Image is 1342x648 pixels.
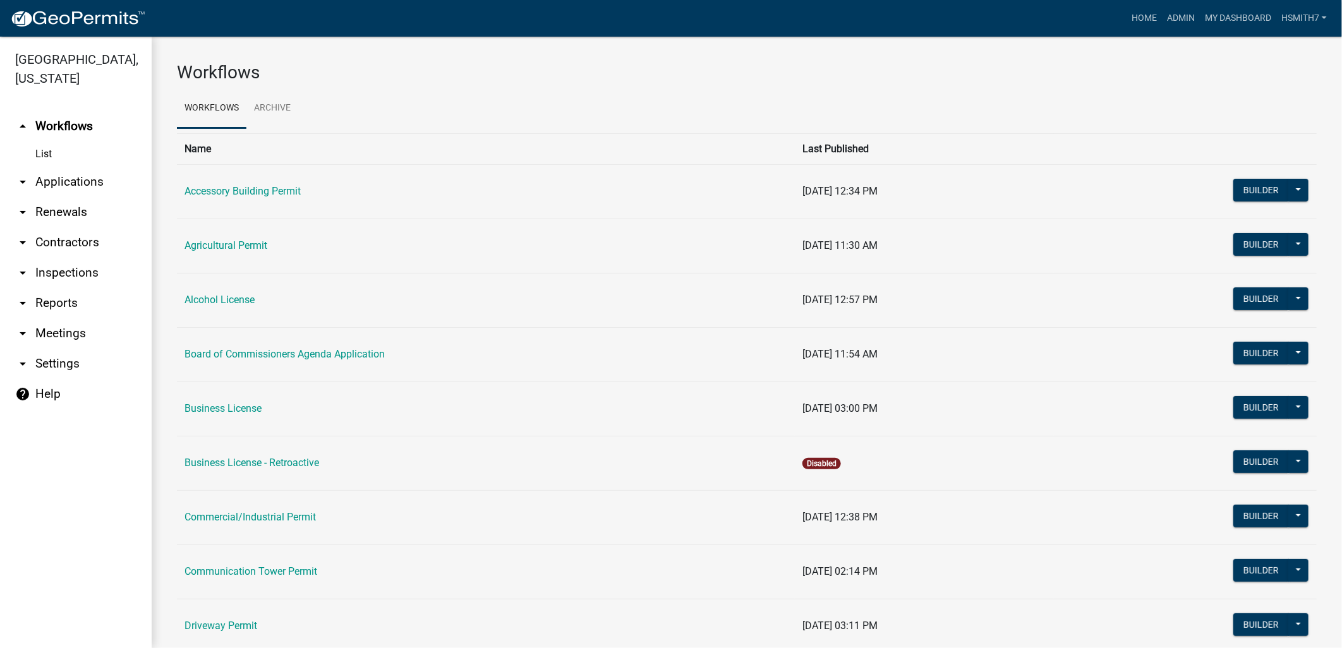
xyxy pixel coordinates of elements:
[184,511,316,523] a: Commercial/Industrial Permit
[802,348,878,360] span: [DATE] 11:54 AM
[15,205,30,220] i: arrow_drop_down
[802,565,878,577] span: [DATE] 02:14 PM
[184,294,255,306] a: Alcohol License
[184,457,319,469] a: Business License - Retroactive
[802,239,878,251] span: [DATE] 11:30 AM
[1233,233,1289,256] button: Builder
[177,62,1317,83] h3: Workflows
[15,296,30,311] i: arrow_drop_down
[184,239,267,251] a: Agricultural Permit
[184,348,385,360] a: Board of Commissioners Agenda Application
[802,458,841,469] span: Disabled
[802,294,878,306] span: [DATE] 12:57 PM
[1276,6,1332,30] a: hsmith7
[802,185,878,197] span: [DATE] 12:34 PM
[1233,505,1289,527] button: Builder
[1200,6,1276,30] a: My Dashboard
[802,402,878,414] span: [DATE] 03:00 PM
[1233,342,1289,364] button: Builder
[1162,6,1200,30] a: Admin
[177,88,246,129] a: Workflows
[177,133,795,164] th: Name
[802,511,878,523] span: [DATE] 12:38 PM
[184,185,301,197] a: Accessory Building Permit
[15,174,30,189] i: arrow_drop_down
[15,326,30,341] i: arrow_drop_down
[15,119,30,134] i: arrow_drop_up
[246,88,298,129] a: Archive
[1233,396,1289,419] button: Builder
[1233,287,1289,310] button: Builder
[184,402,262,414] a: Business License
[15,235,30,250] i: arrow_drop_down
[795,133,1054,164] th: Last Published
[1233,559,1289,582] button: Builder
[1233,613,1289,636] button: Builder
[1233,450,1289,473] button: Builder
[15,356,30,371] i: arrow_drop_down
[1127,6,1162,30] a: Home
[802,620,878,632] span: [DATE] 03:11 PM
[1233,179,1289,201] button: Builder
[15,265,30,280] i: arrow_drop_down
[184,565,317,577] a: Communication Tower Permit
[15,387,30,402] i: help
[184,620,257,632] a: Driveway Permit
